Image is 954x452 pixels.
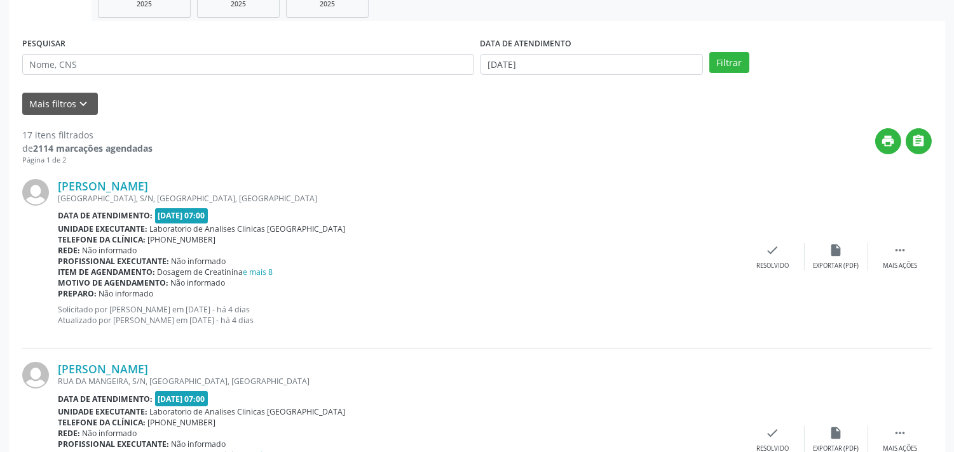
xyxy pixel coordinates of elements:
b: Profissional executante: [58,439,169,449]
span: [PHONE_NUMBER] [148,234,216,245]
a: e mais 8 [243,267,273,277]
b: Preparo: [58,288,97,299]
label: DATA DE ATENDIMENTO [480,34,572,54]
span: Não informado [171,277,226,288]
i:  [912,134,926,148]
div: Página 1 de 2 [22,155,153,166]
button: print [875,128,901,154]
b: Telefone da clínica: [58,417,146,428]
label: PESQUISAR [22,34,65,54]
input: Nome, CNS [22,54,474,76]
i:  [893,426,907,440]
b: Data de atendimento: [58,210,153,221]
span: Não informado [99,288,154,299]
span: [DATE] 07:00 [155,391,208,406]
b: Rede: [58,428,80,439]
b: Unidade executante: [58,223,147,234]
span: Laboratorio de Analises Clinicas [GEOGRAPHIC_DATA] [150,406,346,417]
i: keyboard_arrow_down [77,97,91,111]
div: Mais ações [883,262,917,270]
a: [PERSON_NAME] [58,362,148,376]
i: insert_drive_file [829,426,843,440]
i: insert_drive_file [829,243,843,257]
img: img [22,179,49,206]
strong: 2114 marcações agendadas [33,142,153,154]
a: [PERSON_NAME] [58,179,148,193]
div: [GEOGRAPHIC_DATA], S/N, [GEOGRAPHIC_DATA], [GEOGRAPHIC_DATA] [58,193,741,204]
span: Dosagem de Creatinina [158,267,273,277]
span: [PHONE_NUMBER] [148,417,216,428]
span: Não informado [172,439,226,449]
b: Data de atendimento: [58,394,153,404]
button: Mais filtroskeyboard_arrow_down [22,93,98,115]
div: 17 itens filtrados [22,128,153,142]
div: RUA DA MANGEIRA, S/N, [GEOGRAPHIC_DATA], [GEOGRAPHIC_DATA] [58,376,741,387]
div: Resolvido [756,262,789,270]
span: Laboratorio de Analises Clinicas [GEOGRAPHIC_DATA] [150,223,346,234]
b: Item de agendamento: [58,267,155,277]
b: Profissional executante: [58,256,169,267]
i:  [893,243,907,257]
button: Filtrar [709,52,749,74]
div: de [22,142,153,155]
i: check [766,243,780,257]
span: Não informado [83,428,137,439]
span: Não informado [172,256,226,267]
b: Rede: [58,245,80,256]
i: print [882,134,896,148]
p: Solicitado por [PERSON_NAME] em [DATE] - há 4 dias Atualizado por [PERSON_NAME] em [DATE] - há 4 ... [58,304,741,326]
span: [DATE] 07:00 [155,208,208,223]
div: Exportar (PDF) [814,262,859,270]
input: Selecione um intervalo [480,54,703,76]
b: Unidade executante: [58,406,147,417]
b: Telefone da clínica: [58,234,146,245]
i: check [766,426,780,440]
img: img [22,362,49,389]
button:  [906,128,932,154]
span: Não informado [83,245,137,256]
b: Motivo de agendamento: [58,277,168,288]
